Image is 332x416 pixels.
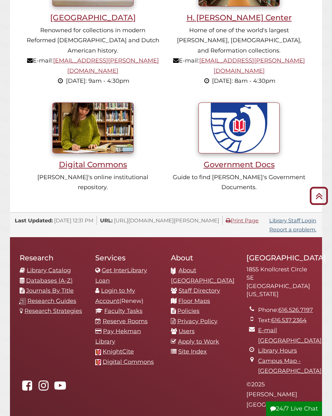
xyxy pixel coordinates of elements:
a: Library Catalog [27,267,71,274]
a: Reserve Rooms [103,318,148,325]
span: Last Updated: [15,218,53,224]
a: Floor Maps [178,298,210,305]
a: hekmanlibrary on Instagram [36,384,51,392]
i: Print Page [226,218,231,223]
img: U.S. Government Documents seal [198,103,280,154]
span: URL: [100,218,113,224]
a: Users [179,328,195,335]
h2: About [171,254,237,263]
span: [DATE]: 9am - 4:30pm [66,78,129,85]
h3: Government Docs [173,160,306,169]
a: [EMAIL_ADDRESS][PERSON_NAME][DOMAIN_NAME] [199,57,305,75]
span: [DATE]: 8am - 4:30pm [212,78,275,85]
a: Get InterLibrary Loan [95,267,147,285]
p: Guide to find [PERSON_NAME]'s Government Documents. [173,173,306,193]
a: Digital Commons [27,124,160,169]
a: Government Docs [173,124,306,169]
a: Staff Directory [179,287,220,295]
a: Library Staff Login [269,218,316,224]
span: [URL][DOMAIN_NAME][PERSON_NAME] [114,218,219,224]
span: [DATE] 12:31 PM [54,218,93,224]
a: Campus Map - [GEOGRAPHIC_DATA] [258,358,322,375]
a: KnightCite [103,348,134,355]
a: Digital Commons [103,359,154,366]
a: Policies [177,308,199,315]
h2: [GEOGRAPHIC_DATA] [246,254,312,263]
p: Renowned for collections in modern Reformed [DEMOGRAPHIC_DATA] and Dutch American history. E-mail: [27,26,160,87]
h3: [GEOGRAPHIC_DATA] [27,13,160,23]
p: © 2025 [PERSON_NAME][GEOGRAPHIC_DATA] [246,380,312,411]
img: Calvin favicon logo [95,350,101,355]
a: E-mail [GEOGRAPHIC_DATA] [258,327,322,344]
a: About [GEOGRAPHIC_DATA] [171,267,235,285]
li: Text: [258,316,312,326]
li: (Renew) [95,286,161,306]
a: Back to Top [307,190,330,201]
a: Databases (A-Z) [26,277,73,285]
p: Home of one of the world's largest [PERSON_NAME], [DEMOGRAPHIC_DATA], and Reformation collections... [173,26,306,87]
h2: Services [95,254,161,263]
a: Apply to Work [178,338,219,345]
a: Privacy Policy [177,318,217,325]
a: Research Guides [27,298,76,305]
h2: Research [20,254,86,263]
a: Journals By Title [26,287,74,295]
a: 616.526.7197 [278,307,313,314]
h3: Digital Commons [27,160,160,169]
p: [PERSON_NAME]'s online institutional repository. [27,173,160,193]
a: [EMAIL_ADDRESS][PERSON_NAME][DOMAIN_NAME] [53,57,159,75]
li: Phone: [258,305,312,316]
address: 1855 Knollcrest Circle SE [GEOGRAPHIC_DATA][US_STATE] [246,266,312,299]
a: Report a problem. [269,227,316,233]
a: Faculty Tasks [104,308,143,315]
a: Hekman Library on Facebook [20,384,34,392]
h3: H. [PERSON_NAME] Center [173,13,306,23]
a: Print Page [226,218,259,224]
a: Login to My Account [95,287,135,305]
a: Pay Hekman Library [95,328,141,345]
a: 616.537.2364 [271,317,307,324]
a: Library Hours [258,347,297,354]
a: Research Strategies [24,308,82,315]
img: Calvin favicon logo [95,360,101,365]
img: Student writing inside library [52,103,134,154]
a: Hekman Library on YouTube [53,384,68,392]
img: research-guides-icon-white_37x37.png [19,298,26,305]
a: Site Index [178,348,207,355]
